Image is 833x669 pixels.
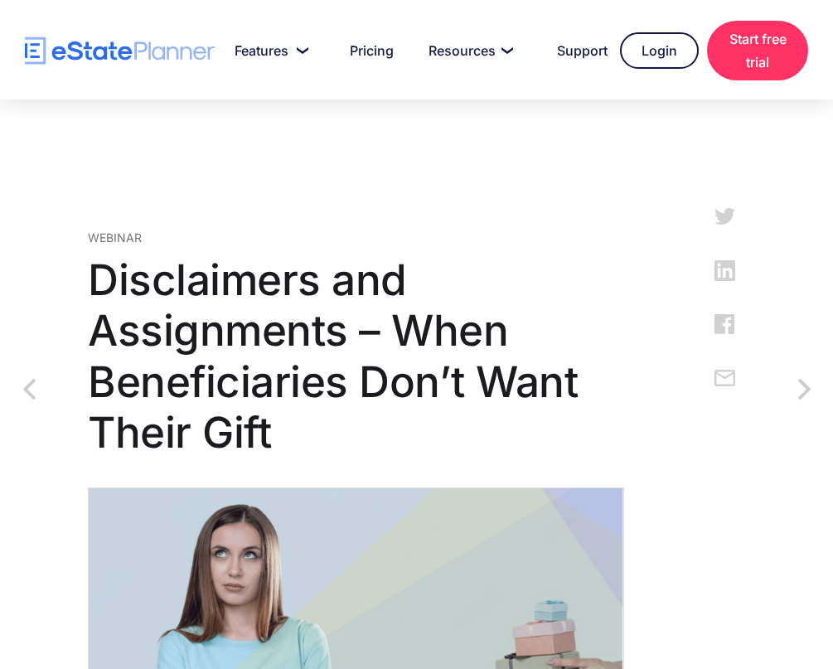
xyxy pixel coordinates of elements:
div: Webinar [88,229,624,246]
a: Support [537,34,612,67]
a: Features [215,34,322,67]
a: Login [620,32,699,69]
a: Resources [409,34,529,67]
a: home [25,36,215,65]
h1: Disclaimers and Assignments – When Beneficiaries Don’t Want Their Gift [88,255,624,458]
a: Start free trial [707,21,808,80]
a: Pricing [330,34,400,67]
